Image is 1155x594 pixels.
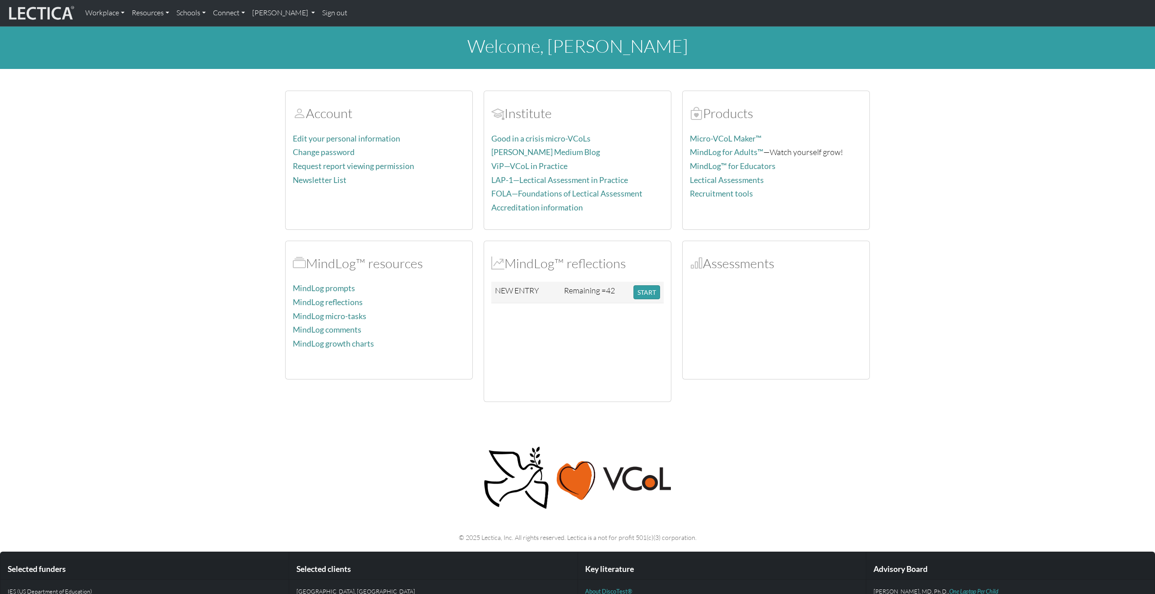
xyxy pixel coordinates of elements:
[690,256,862,271] h2: Assessments
[690,147,763,157] a: MindLog for Adults™
[293,175,346,185] a: Newsletter List
[173,4,209,23] a: Schools
[491,175,628,185] a: LAP-1—Lectical Assessment in Practice
[690,105,703,121] span: Products
[293,105,465,121] h2: Account
[491,147,600,157] a: [PERSON_NAME] Medium Blog
[578,559,866,580] div: Key literature
[690,134,762,143] a: Micro-VCoL Maker™
[293,325,361,334] a: MindLog comments
[481,445,674,511] img: Peace, love, VCoL
[690,105,862,121] h2: Products
[690,255,703,271] span: Assessments
[690,175,764,185] a: Lectical Assessments
[293,339,374,348] a: MindLog growth charts
[491,255,504,271] span: MindLog
[491,105,664,121] h2: Institute
[289,559,577,580] div: Selected clients
[491,161,568,171] a: ViP—VCoL in Practice
[491,256,664,271] h2: MindLog™ reflections
[249,4,319,23] a: [PERSON_NAME]
[690,146,862,159] p: —Watch yourself grow!
[293,134,400,143] a: Edit your personal information
[7,5,74,22] img: lecticalive
[690,189,753,198] a: Recruitment tools
[128,4,173,23] a: Resources
[0,559,289,580] div: Selected funders
[293,255,306,271] span: MindLog™ resources
[491,189,642,198] a: FOLA—Foundations of Lectical Assessment
[491,203,583,212] a: Accreditation information
[560,282,630,303] td: Remaining =
[293,297,363,307] a: MindLog reflections
[293,161,414,171] a: Request report viewing permission
[82,4,128,23] a: Workplace
[690,161,776,171] a: MindLog™ for Educators
[293,283,355,293] a: MindLog prompts
[491,282,560,303] td: NEW ENTRY
[491,134,591,143] a: Good in a crisis micro-VCoLs
[285,532,870,543] p: © 2025 Lectica, Inc. All rights reserved. Lectica is a not for profit 501(c)(3) corporation.
[606,285,615,295] span: 42
[866,559,1155,580] div: Advisory Board
[209,4,249,23] a: Connect
[293,147,355,157] a: Change password
[319,4,351,23] a: Sign out
[293,105,306,121] span: Account
[293,256,465,271] h2: MindLog™ resources
[293,311,366,321] a: MindLog micro-tasks
[633,285,660,299] button: START
[491,105,504,121] span: Account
